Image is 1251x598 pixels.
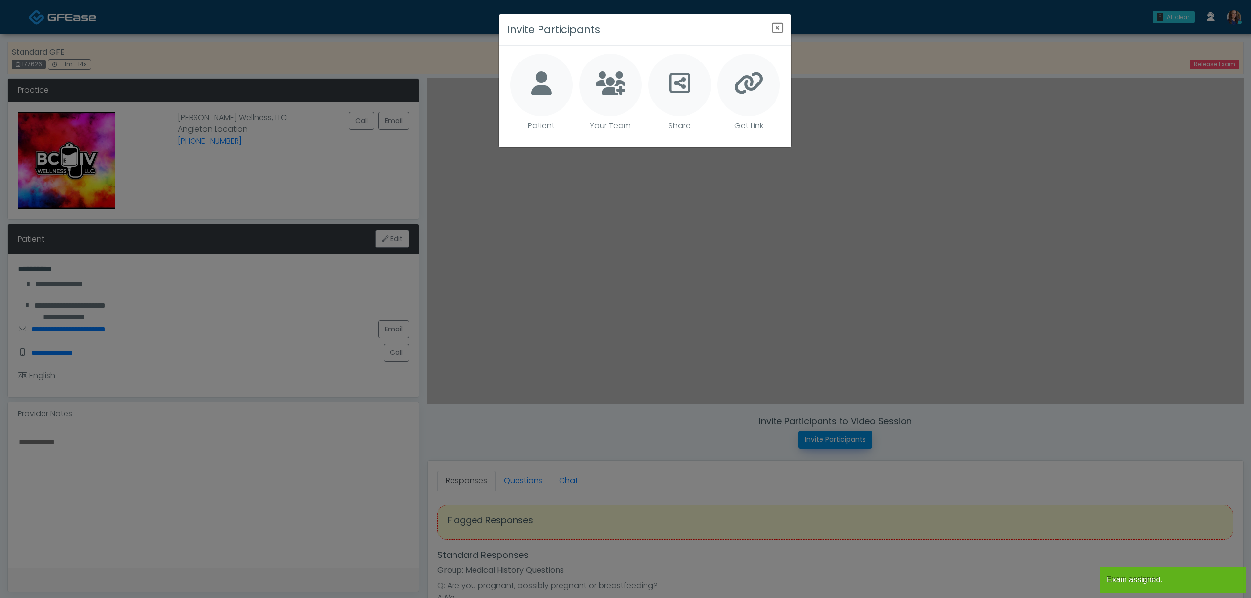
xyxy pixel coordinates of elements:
button: Close [764,14,791,42]
article: Exam assigned. [1100,567,1246,593]
h3: Invite Participants [507,22,600,38]
p: Share [669,120,690,132]
p: Patient [528,120,555,132]
p: Get Link [734,120,763,132]
p: Your Team [590,120,631,132]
